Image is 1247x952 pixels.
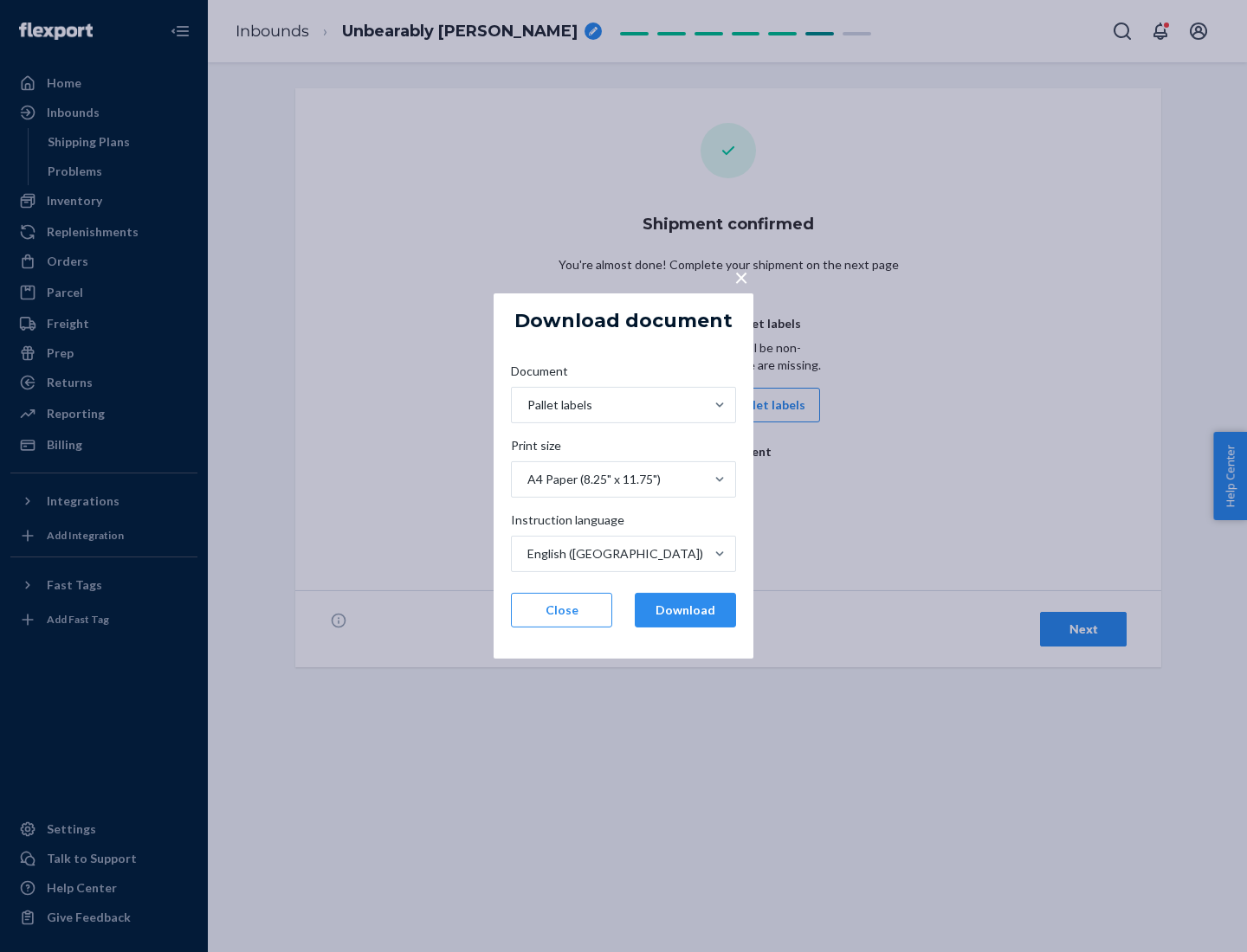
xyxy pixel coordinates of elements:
[511,437,561,461] span: Print size
[635,593,736,627] button: Download
[527,471,661,488] div: A4 Paper (8.25" x 11.75")
[511,363,568,387] span: Document
[526,396,527,414] input: DocumentPallet labels
[514,311,733,331] h5: Download document
[527,545,703,563] div: English ([GEOGRAPHIC_DATA])
[511,511,624,536] span: Instruction language
[526,471,527,488] input: Print sizeA4 Paper (8.25" x 11.75")
[734,262,748,292] span: ×
[527,396,592,414] div: Pallet labels
[526,545,527,563] input: Instruction languageEnglish ([GEOGRAPHIC_DATA])
[511,593,612,627] button: Close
